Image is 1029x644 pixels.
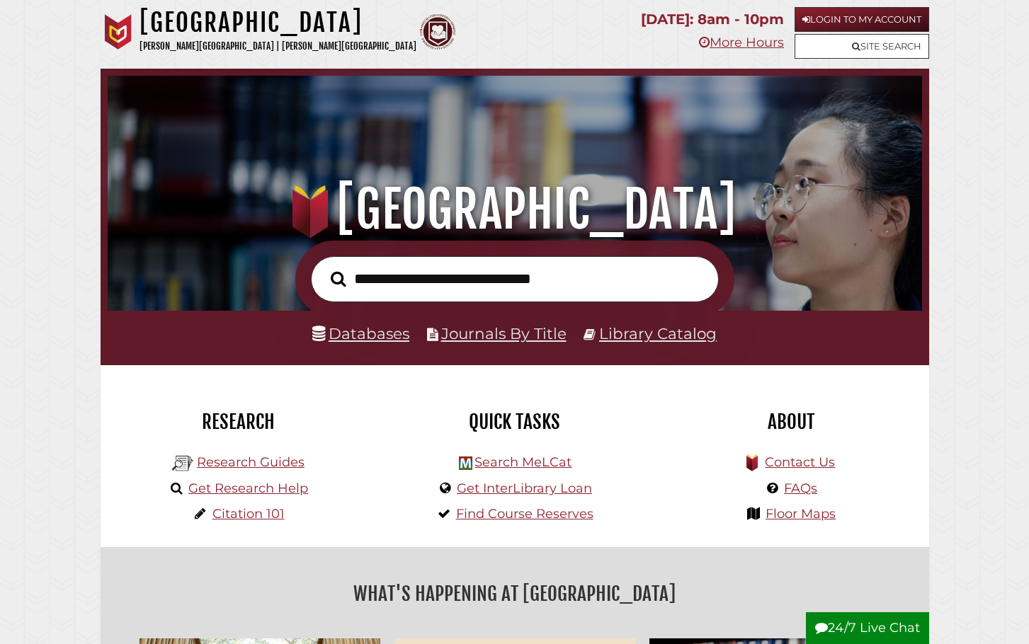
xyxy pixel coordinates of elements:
[188,481,308,496] a: Get Research Help
[459,456,472,470] img: Hekman Library Logo
[420,14,455,50] img: Calvin Theological Seminary
[331,270,346,287] i: Search
[140,7,416,38] h1: [GEOGRAPHIC_DATA]
[795,7,929,32] a: Login to My Account
[172,453,193,474] img: Hekman Library Logo
[197,454,305,470] a: Research Guides
[387,410,642,434] h2: Quick Tasks
[795,34,929,59] a: Site Search
[765,454,835,470] a: Contact Us
[101,14,136,50] img: Calvin University
[599,324,717,343] a: Library Catalog
[324,268,353,291] button: Search
[641,7,784,32] p: [DATE]: 8am - 10pm
[111,577,919,610] h2: What's Happening at [GEOGRAPHIC_DATA]
[123,178,906,241] h1: [GEOGRAPHIC_DATA]
[140,38,416,54] p: [PERSON_NAME][GEOGRAPHIC_DATA] | [PERSON_NAME][GEOGRAPHIC_DATA]
[456,506,593,522] a: Find Course Reserves
[312,324,409,343] a: Databases
[784,481,817,496] a: FAQs
[457,481,592,496] a: Get InterLibrary Loan
[441,324,567,343] a: Journals By Title
[766,506,836,522] a: Floor Maps
[111,410,366,434] h2: Research
[699,35,784,50] a: More Hours
[212,506,285,522] a: Citation 101
[664,410,919,434] h2: About
[474,454,572,470] a: Search MeLCat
